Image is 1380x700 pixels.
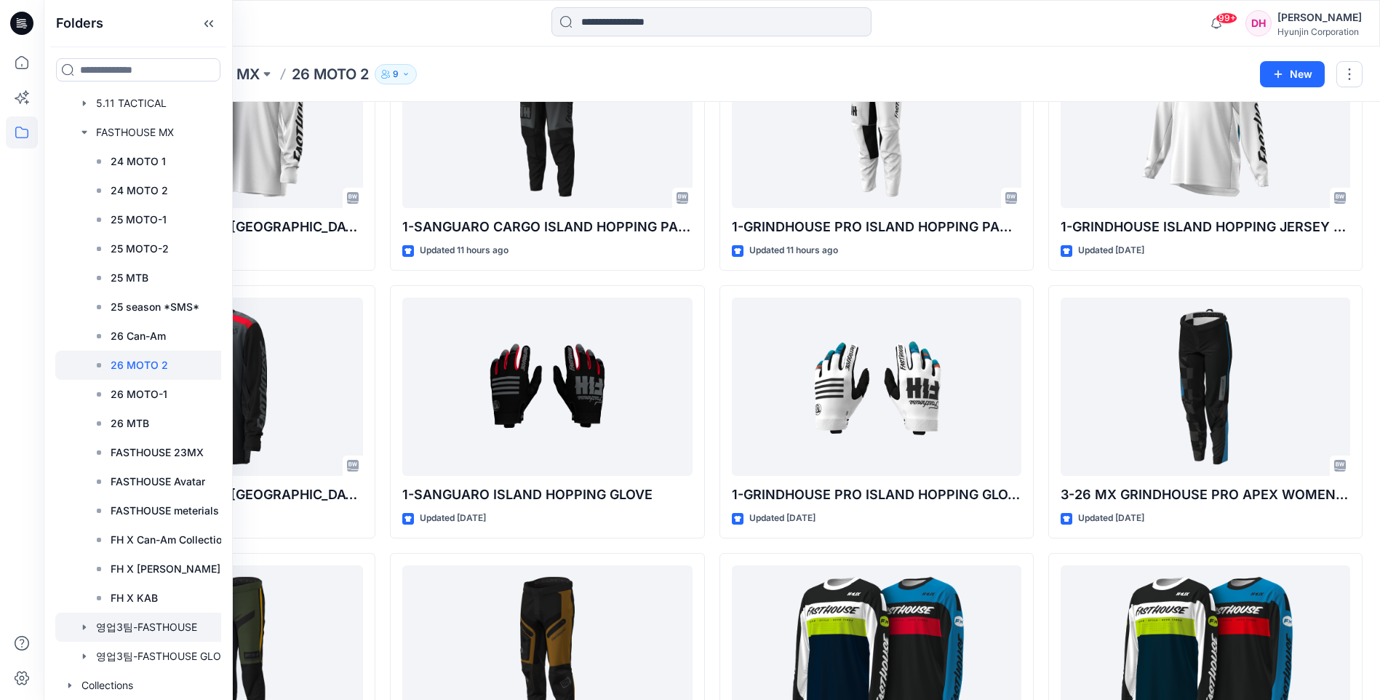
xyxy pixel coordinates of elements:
p: 24 MOTO 2 [111,182,168,199]
div: Hyunjin Corporation [1277,26,1362,37]
span: 99+ [1216,12,1237,24]
p: 1-GRINDHOUSE ISLAND HOPPING JERSEY YOUTH [1061,217,1350,237]
a: 3-26 MX GRINDHOUSE PRO APEX WOMEN PANTS [1061,298,1350,476]
p: Updated [DATE] [1078,243,1144,258]
p: 26 MOTO-1 [111,386,167,403]
a: 1-GRINDHOUSE PRO ISLAND HOPPING PANTS YOUTH [732,30,1021,208]
a: 1-GRINDHOUSE ISLAND HOPPING JERSEY YOUTH [1061,30,1350,208]
p: FASTHOUSE meterials [111,502,219,520]
p: 9 [393,66,399,82]
a: 1-SANGUARO CARGO ISLAND HOPPING PANTS - BLACK SUB [402,30,692,208]
p: Updated [DATE] [1078,511,1144,526]
p: 25 MTB [111,269,148,287]
a: 1-SANGUARO ISLAND HOPPING GLOVE [402,298,692,476]
div: DH [1245,10,1272,36]
p: Updated 11 hours ago [420,243,508,258]
p: 1-SANGUARO CARGO ISLAND HOPPING PANTS - BLACK SUB [402,217,692,237]
p: 3-26 MX GRINDHOUSE PRO APEX WOMEN PANTS [1061,485,1350,505]
a: 1-GRINDHOUSE PRO ISLAND HOPPING GLOVE YOUTH [732,298,1021,476]
p: FH X [PERSON_NAME] [111,560,220,578]
p: 25 MOTO-1 [111,211,167,228]
div: [PERSON_NAME] [1277,9,1362,26]
p: 26 MTB [111,415,149,432]
p: 25 MOTO-2 [111,240,169,258]
button: 9 [375,64,417,84]
p: FH X KAB [111,589,158,607]
p: Updated [DATE] [420,511,486,526]
p: 24 MOTO 1 [111,153,166,170]
button: New [1260,61,1325,87]
p: 26 MOTO 2 [292,64,369,84]
p: 26 Can-Am [111,327,166,345]
p: 1-GRINDHOUSE PRO ISLAND HOPPING PANTS YOUTH [732,217,1021,237]
p: 1-GRINDHOUSE PRO ISLAND HOPPING GLOVE YOUTH [732,485,1021,505]
p: 25 season *SMS* [111,298,199,316]
p: Updated 11 hours ago [749,243,838,258]
p: 1-SANGUARO ISLAND HOPPING GLOVE [402,485,692,505]
p: FASTHOUSE Avatar [111,473,205,490]
p: FH X Can-Am Collection [111,531,228,549]
p: FASTHOUSE 23MX [111,444,204,461]
p: Updated [DATE] [749,511,815,526]
p: 26 MOTO 2 [111,357,168,374]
